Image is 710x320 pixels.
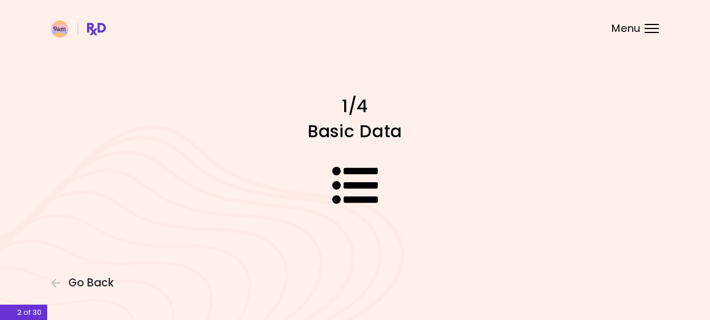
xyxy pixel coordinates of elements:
h1: Basic Data [156,120,554,142]
span: Menu [612,23,641,34]
button: Go Back [51,277,119,289]
img: RxDiet [51,20,106,38]
span: Go Back [68,277,114,289]
h1: 1/4 [156,95,554,117]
